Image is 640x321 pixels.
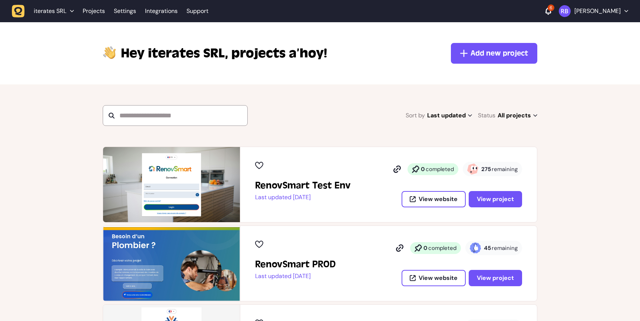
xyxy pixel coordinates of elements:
button: View project [469,270,522,286]
div: 6 [548,4,554,11]
span: Sort by [406,110,425,121]
span: All projects [498,110,537,121]
h2: RenovSmart PROD [255,258,336,270]
button: [PERSON_NAME] [559,5,628,17]
span: View website [419,275,458,281]
h2: RenovSmart Test Env [255,180,351,191]
img: RenovSmart PROD [103,226,240,301]
p: [PERSON_NAME] [574,7,621,15]
a: Projects [83,4,105,18]
strong: 0 [423,244,428,252]
button: View project [469,191,522,207]
span: View website [419,196,458,202]
span: remaining [492,244,518,252]
p: Last updated [DATE] [255,194,351,201]
strong: 45 [484,244,491,252]
a: Integrations [145,4,178,18]
img: RenovSmart Test Env [103,147,240,222]
iframe: LiveChat chat widget [605,286,636,317]
span: completed [426,165,454,173]
img: hi-hand [103,44,116,60]
span: Last updated [427,110,472,121]
a: Settings [114,4,136,18]
a: Support [187,7,208,15]
strong: 275 [481,165,491,173]
span: Status [478,110,495,121]
button: View website [402,191,466,207]
img: Rodolphe Balay [559,5,571,17]
button: Add new project [451,43,537,64]
button: iterates SRL [12,4,78,18]
p: projects a’hoy! [121,44,327,62]
span: completed [428,244,456,252]
span: remaining [492,165,518,173]
span: View project [477,274,514,282]
span: iterates SRL [121,44,228,62]
span: Add new project [471,48,528,58]
button: View website [402,270,466,286]
strong: 0 [421,165,425,173]
p: Last updated [DATE] [255,272,336,280]
span: View project [477,195,514,203]
span: iterates SRL [34,7,66,15]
